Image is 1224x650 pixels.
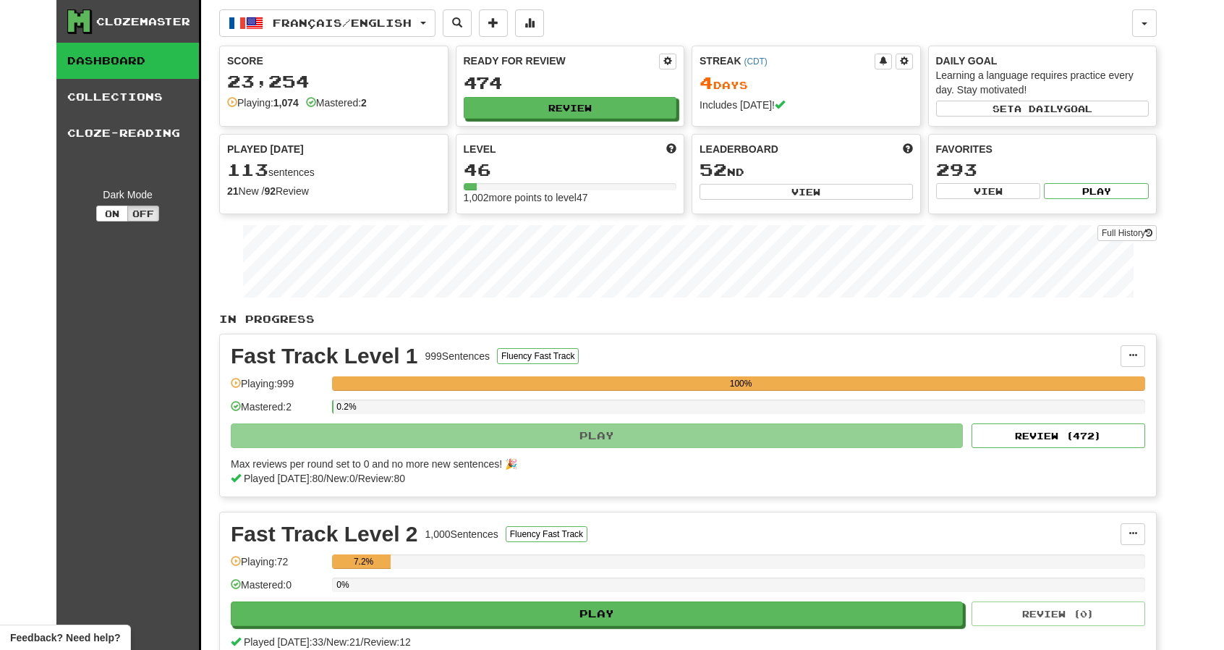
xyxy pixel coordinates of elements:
[264,185,276,197] strong: 92
[231,376,325,400] div: Playing: 999
[227,72,441,90] div: 23,254
[227,159,268,180] span: 113
[363,636,410,648] span: Review: 12
[273,17,412,29] span: Français / English
[936,183,1041,199] button: View
[231,423,963,448] button: Play
[700,159,727,180] span: 52
[231,400,325,423] div: Mastered: 2
[231,345,418,367] div: Fast Track Level 1
[358,473,405,484] span: Review: 80
[700,142,778,156] span: Leaderboard
[425,527,498,541] div: 1,000 Sentences
[464,97,677,119] button: Review
[700,161,913,180] div: nd
[231,457,1136,471] div: Max reviews per round set to 0 and no more new sentences! 🎉
[336,554,391,569] div: 7.2%
[700,54,875,68] div: Streak
[515,9,544,37] button: More stats
[355,473,358,484] span: /
[700,184,913,200] button: View
[231,578,325,602] div: Mastered: 0
[227,142,304,156] span: Played [DATE]
[936,54,1149,68] div: Daily Goal
[1097,225,1157,241] a: Full History
[972,423,1145,448] button: Review (472)
[464,54,660,68] div: Ready for Review
[306,96,367,110] div: Mastered:
[227,54,441,68] div: Score
[323,473,326,484] span: /
[666,142,676,156] span: Score more points to level up
[10,630,120,645] span: Open feedback widget
[96,14,190,29] div: Clozemaster
[231,523,418,545] div: Fast Track Level 2
[56,43,199,79] a: Dashboard
[443,9,472,37] button: Search sentences
[326,473,355,484] span: New: 0
[936,101,1149,117] button: Seta dailygoal
[227,184,441,198] div: New / Review
[127,206,159,221] button: Off
[464,142,496,156] span: Level
[464,161,677,179] div: 46
[744,56,767,67] a: (CDT)
[1044,183,1149,199] button: Play
[497,348,579,364] button: Fluency Fast Track
[326,636,360,648] span: New: 21
[56,79,199,115] a: Collections
[227,185,239,197] strong: 21
[506,526,587,542] button: Fluency Fast Track
[361,636,364,648] span: /
[972,602,1145,626] button: Review (0)
[361,97,367,109] strong: 2
[67,187,188,202] div: Dark Mode
[936,68,1149,97] div: Learning a language requires practice every day. Stay motivated!
[219,312,1157,326] p: In Progress
[227,161,441,180] div: sentences
[231,554,325,578] div: Playing: 72
[323,636,326,648] span: /
[231,602,963,626] button: Play
[700,98,913,112] div: Includes [DATE]!
[336,376,1145,391] div: 100%
[425,349,490,363] div: 999 Sentences
[219,9,435,37] button: Français/English
[464,74,677,92] div: 474
[464,190,677,205] div: 1,002 more points to level 47
[936,142,1149,156] div: Favorites
[936,161,1149,179] div: 293
[227,96,299,110] div: Playing:
[700,72,713,93] span: 4
[273,97,299,109] strong: 1,074
[903,142,913,156] span: This week in points, UTC
[244,473,323,484] span: Played [DATE]: 80
[700,74,913,93] div: Day s
[479,9,508,37] button: Add sentence to collection
[244,636,323,648] span: Played [DATE]: 33
[1014,104,1063,114] span: a daily
[96,206,128,221] button: On
[56,115,199,151] a: Cloze-Reading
